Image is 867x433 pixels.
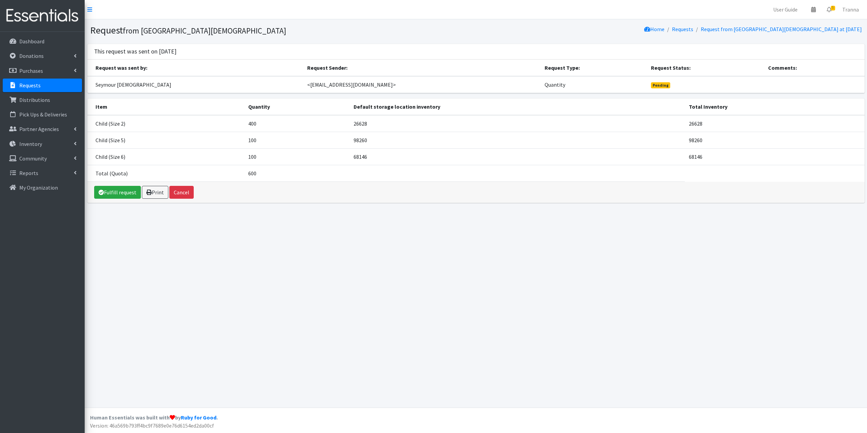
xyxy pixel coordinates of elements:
a: Print [142,186,168,199]
p: Donations [19,52,44,59]
th: Quantity [244,99,350,115]
p: Partner Agencies [19,126,59,132]
h3: This request was sent on [DATE] [94,48,176,55]
h1: Request [90,24,473,36]
td: Total (Quota) [87,165,244,181]
p: Requests [19,82,41,89]
td: Quantity [541,76,647,93]
a: Donations [3,49,82,63]
a: Purchases [3,64,82,78]
a: Home [644,26,664,33]
a: Tranna [837,3,864,16]
p: Distributions [19,96,50,103]
td: Seymour [DEMOGRAPHIC_DATA] [87,76,303,93]
a: Fulfill request [94,186,141,199]
a: 5 [821,3,837,16]
th: Request Type: [541,60,647,76]
td: <[EMAIL_ADDRESS][DOMAIN_NAME]> [303,76,541,93]
a: My Organization [3,181,82,194]
th: Request was sent by: [87,60,303,76]
a: Pick Ups & Deliveries [3,108,82,121]
th: Comments: [764,60,865,76]
td: Child (Size 6) [87,148,244,165]
a: Request from [GEOGRAPHIC_DATA][DEMOGRAPHIC_DATA] at [DATE] [701,26,862,33]
td: Child (Size 5) [87,132,244,148]
p: Inventory [19,140,42,147]
td: 26628 [685,115,864,132]
td: 68146 [685,148,864,165]
td: 68146 [350,148,685,165]
a: Ruby for Good [181,414,216,421]
th: Default storage location inventory [350,99,685,115]
strong: Human Essentials was built with by . [90,414,218,421]
td: 98260 [350,132,685,148]
button: Cancel [169,186,194,199]
td: 98260 [685,132,864,148]
a: Dashboard [3,35,82,48]
p: Purchases [19,67,43,74]
span: 5 [831,6,835,10]
th: Item [87,99,244,115]
a: Reports [3,166,82,180]
a: Inventory [3,137,82,151]
a: Requests [3,79,82,92]
td: 100 [244,132,350,148]
th: Request Sender: [303,60,541,76]
p: Community [19,155,47,162]
span: Pending [651,82,670,88]
img: HumanEssentials [3,4,82,27]
th: Total Inventory [685,99,864,115]
th: Request Status: [647,60,764,76]
td: 400 [244,115,350,132]
a: Partner Agencies [3,122,82,136]
a: Distributions [3,93,82,107]
td: 600 [244,165,350,181]
p: Pick Ups & Deliveries [19,111,67,118]
p: Dashboard [19,38,44,45]
p: Reports [19,170,38,176]
a: Community [3,152,82,165]
p: My Organization [19,184,58,191]
td: Child (Size 2) [87,115,244,132]
small: from [GEOGRAPHIC_DATA][DEMOGRAPHIC_DATA] [123,26,286,36]
td: 100 [244,148,350,165]
a: User Guide [768,3,803,16]
td: 26628 [350,115,685,132]
span: Version: 46a569b793ff4bc9f7689e0e76d6154ed2da00cf [90,422,214,429]
a: Requests [672,26,693,33]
